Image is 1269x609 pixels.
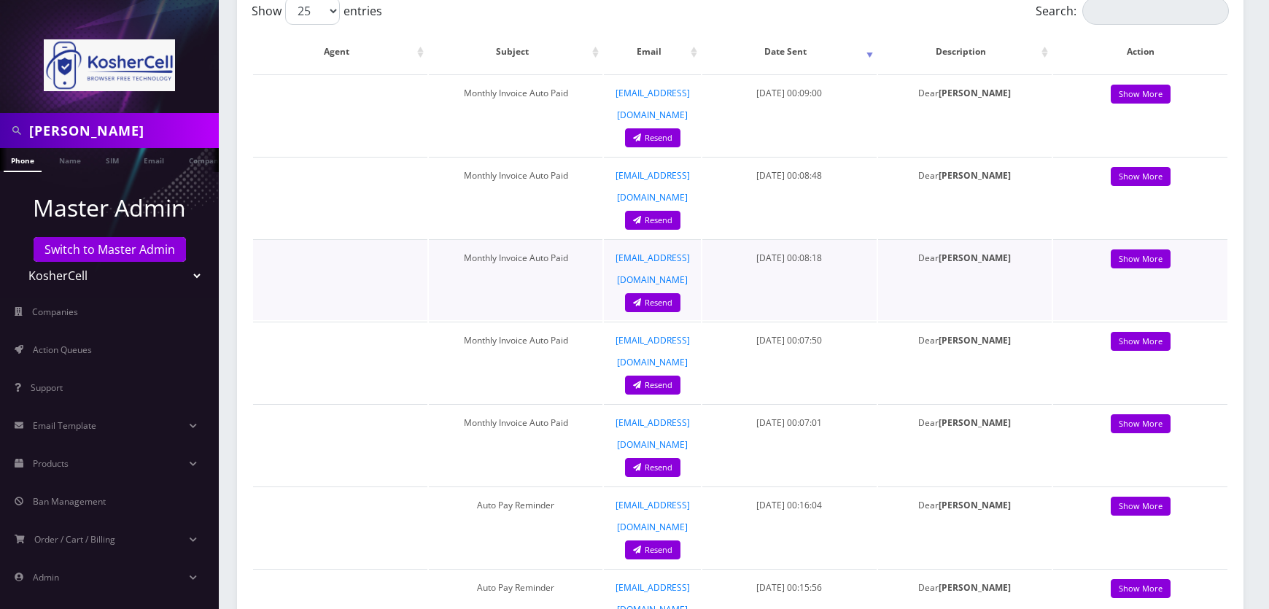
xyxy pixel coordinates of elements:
a: Resend [625,540,680,560]
a: [EMAIL_ADDRESS][DOMAIN_NAME] [616,87,690,121]
a: Show More [1111,85,1171,104]
span: [DATE] 00:08:18 [756,252,822,264]
span: [DATE] 00:07:50 [756,334,822,346]
a: Switch to Master Admin [34,237,186,262]
th: Date Sent: activate to sort column ascending [702,31,877,73]
a: [EMAIL_ADDRESS][DOMAIN_NAME] [616,416,690,451]
p: Dear [885,494,1045,516]
span: [DATE] 00:07:01 [756,416,822,429]
a: SIM [98,148,126,171]
a: Resend [625,128,680,148]
a: Resend [625,211,680,230]
a: Resend [625,376,680,395]
td: Auto Pay Reminder [429,486,603,567]
a: Show More [1111,332,1171,352]
span: Products [33,457,69,470]
a: [EMAIL_ADDRESS][DOMAIN_NAME] [616,499,690,533]
span: Order / Cart / Billing [34,533,115,546]
input: Search in Company [29,117,215,144]
span: [DATE] 00:09:00 [756,87,822,99]
a: Show More [1111,497,1171,516]
strong: [PERSON_NAME] [939,581,1011,594]
a: [EMAIL_ADDRESS][DOMAIN_NAME] [616,169,690,203]
span: Ban Management [33,495,106,508]
a: Name [52,148,88,171]
td: Monthly Invoice Auto Paid [429,74,603,155]
span: [DATE] 00:16:04 [756,499,822,511]
th: Subject: activate to sort column ascending [429,31,603,73]
span: Support [31,381,63,394]
span: Companies [32,306,78,318]
td: Monthly Invoice Auto Paid [429,239,603,320]
td: Monthly Invoice Auto Paid [429,404,603,485]
th: Action [1053,31,1227,73]
p: Dear [885,247,1045,269]
strong: [PERSON_NAME] [939,252,1011,264]
a: [EMAIL_ADDRESS][DOMAIN_NAME] [616,334,690,368]
a: [EMAIL_ADDRESS][DOMAIN_NAME] [616,252,690,286]
a: Show More [1111,579,1171,599]
th: Agent: activate to sort column ascending [253,31,427,73]
span: Admin [33,571,59,583]
p: Dear [885,330,1045,352]
a: Resend [625,293,680,313]
span: [DATE] 00:15:56 [756,581,822,594]
span: [DATE] 00:08:48 [756,169,822,182]
span: Email Template [33,419,96,432]
p: Dear [885,412,1045,434]
a: Email [136,148,171,171]
a: Company [182,148,230,171]
strong: [PERSON_NAME] [939,169,1011,182]
strong: [PERSON_NAME] [939,499,1011,511]
p: Dear [885,577,1045,599]
th: Email: activate to sort column ascending [604,31,701,73]
img: KosherCell [44,39,175,91]
th: Description: activate to sort column ascending [878,31,1052,73]
a: Resend [625,458,680,478]
a: Show More [1111,249,1171,269]
a: Show More [1111,414,1171,434]
span: Action Queues [33,344,92,356]
strong: [PERSON_NAME] [939,87,1011,99]
strong: [PERSON_NAME] [939,334,1011,346]
a: Show More [1111,167,1171,187]
td: Monthly Invoice Auto Paid [429,322,603,403]
a: Phone [4,148,42,172]
p: Dear [885,82,1045,104]
td: Monthly Invoice Auto Paid [429,157,603,238]
strong: [PERSON_NAME] [939,416,1011,429]
p: Dear [885,165,1045,187]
